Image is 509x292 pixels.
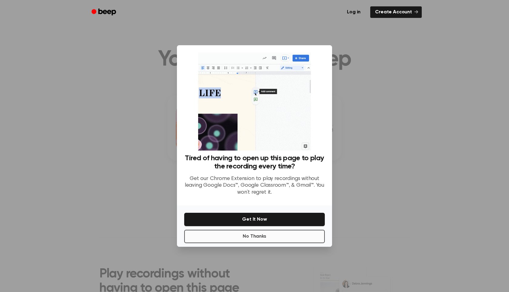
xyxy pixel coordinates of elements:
[184,154,325,171] h3: Tired of having to open up this page to play the recording every time?
[370,6,422,18] a: Create Account
[184,213,325,226] button: Get It Now
[87,6,121,18] a: Beep
[341,5,367,19] a: Log in
[184,230,325,243] button: No Thanks
[198,53,311,151] img: Beep extension in action
[184,175,325,196] p: Get our Chrome Extension to play recordings without leaving Google Docs™, Google Classroom™, & Gm...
